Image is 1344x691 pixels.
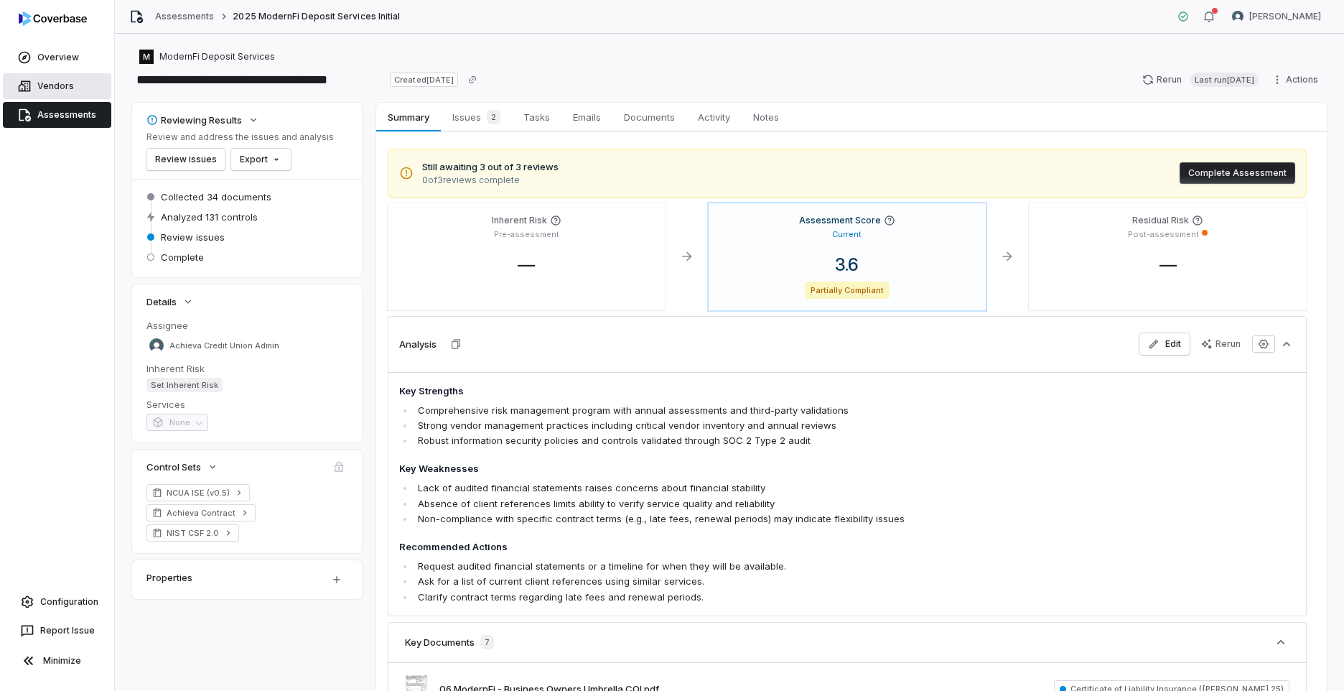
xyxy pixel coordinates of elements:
button: Stephan Gonzalez avatar[PERSON_NAME] [1223,6,1330,27]
a: NIST CSF 2.0 [146,524,239,542]
span: Issues [447,107,506,127]
a: Achieva Contract [146,504,256,521]
li: Robust information security policies and controls validated through SOC 2 Type 2 audit [414,433,1116,448]
a: Configuration [6,589,108,615]
button: Review issues [146,149,225,170]
li: Request audited financial statements or a timeline for when they will be available. [414,559,1116,574]
button: Actions [1267,69,1327,91]
span: Details [146,295,177,308]
button: Export [231,149,291,170]
button: Report Issue [6,618,108,644]
div: Rerun [1201,338,1241,350]
button: https://modernfi.com/ModernFi Deposit Services [135,44,279,70]
span: Summary [382,108,434,126]
span: Complete [161,251,204,264]
button: Minimize [6,646,108,675]
li: Strong vendor management practices including critical vendor inventory and annual reviews [414,418,1116,433]
img: Stephan Gonzalez avatar [1232,11,1243,22]
li: Lack of audited financial statements raises concerns about financial stability [414,481,1116,496]
p: Current [832,229,862,240]
dt: Inherent Risk [146,362,347,375]
span: Activity [692,108,736,126]
h4: Assessment Score [799,215,881,226]
span: Last run [DATE] [1190,73,1259,87]
a: Assessments [3,102,111,128]
a: Overview [3,45,111,70]
button: Control Sets [142,454,223,480]
li: Comprehensive risk management program with annual assessments and third-party validations [414,403,1116,418]
li: Ask for a list of current client references using similar services. [414,574,1116,589]
span: — [506,254,546,275]
span: 2025 ModernFi Deposit Services Initial [233,11,400,22]
span: Control Sets [146,460,201,473]
span: 2 [487,110,500,124]
span: Still awaiting 3 out of 3 reviews [422,160,559,175]
span: Review issues [161,231,225,244]
li: Non-compliance with specific contract terms (e.g., late fees, renewal periods) may indicate flexi... [414,511,1116,527]
span: NIST CSF 2.0 [167,527,219,539]
button: Rerun [1193,333,1249,355]
span: ModernFi Deposit Services [159,51,275,62]
dt: Services [146,398,347,411]
h4: Key Weaknesses [399,462,1116,476]
h3: Key Documents [405,636,475,649]
span: Created [DATE] [390,73,457,87]
span: — [1148,254,1188,275]
a: Assessments [155,11,214,22]
a: NCUA ISE (v0.5) [146,484,250,501]
span: Collected 34 documents [161,190,271,203]
li: Clarify contract terms regarding late fees and renewal periods. [414,590,1116,605]
h4: Residual Risk [1132,215,1189,226]
button: Details [142,289,198,315]
h4: Recommended Actions [399,540,1116,555]
li: Absence of client references limits ability to verify service quality and reliability [414,496,1116,511]
span: 7 [480,635,494,649]
span: Achieva Contract [167,507,235,519]
span: Partially Compliant [805,282,890,299]
span: 0 of 3 reviews complete [422,175,559,186]
div: Reviewing Results [146,113,242,126]
span: Emails [567,108,607,126]
span: Notes [747,108,785,126]
button: Edit [1139,333,1190,355]
button: Complete Assessment [1180,162,1295,184]
span: Set Inherent Risk [146,378,223,392]
p: Review and address the issues and analysis [146,131,334,143]
p: Pre-assessment [494,229,559,240]
h4: Inherent Risk [492,215,547,226]
button: RerunLast run[DATE] [1134,69,1267,91]
button: Reviewing Results [142,107,263,133]
span: [PERSON_NAME] [1249,11,1321,22]
span: Documents [618,108,681,126]
a: Vendors [3,73,111,99]
span: Achieva Credit Union Admin [169,340,279,351]
span: NCUA ISE (v0.5) [167,487,230,498]
span: Tasks [518,108,556,126]
button: Copy link [459,67,485,93]
img: Achieva Credit Union Admin avatar [149,338,164,353]
p: Post-assessment [1128,229,1199,240]
span: Analyzed 131 controls [161,210,258,223]
h4: Key Strengths [399,384,1116,399]
dt: Assignee [146,319,347,332]
span: 3.6 [823,254,870,275]
h3: Analysis [399,338,437,351]
img: logo-D7KZi-bG.svg [19,11,87,26]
